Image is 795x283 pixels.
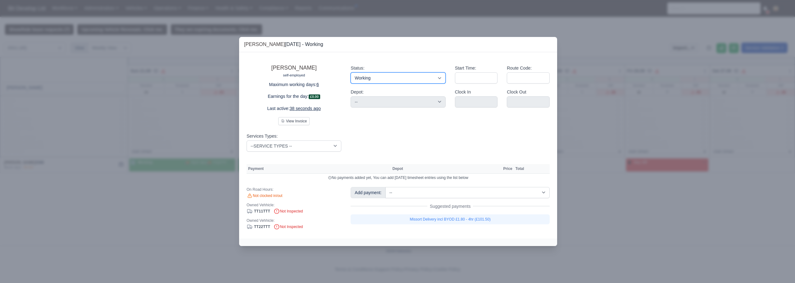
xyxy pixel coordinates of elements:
[455,89,471,96] label: Clock In
[514,164,526,173] th: Total
[247,209,270,213] a: TT11TTT
[247,133,278,140] label: Services Types:
[247,187,341,192] div: On Road Hours:
[351,65,364,72] label: Status:
[351,214,550,224] a: Missort Delivery incl BYOD £1.80 - 4hr (£101.50)
[316,82,319,87] u: 6
[247,218,341,223] div: Owned Vehhicle:
[247,164,391,173] th: Payment
[351,89,364,96] label: Depot:
[247,81,341,88] p: Maximum working days:
[289,106,321,111] u: 38 seconds ago
[274,209,303,213] span: Not Inspected
[283,73,305,77] small: self-employed
[247,105,341,112] p: Last active:
[244,41,323,48] div: [DATE] - Working
[278,117,310,125] button: View Invoice
[507,89,526,96] label: Clock Out
[309,94,320,99] span: £0.00
[502,164,514,173] th: Price
[427,203,473,209] span: Suggested payments
[271,65,317,71] a: [PERSON_NAME]
[274,225,303,229] span: Not Inspected
[247,93,341,100] p: Earnings for the day:
[764,253,795,283] iframe: Chat Widget
[247,173,550,182] td: No payments added yet, You can add [DATE] timesheet entries using the list below
[244,42,285,47] a: [PERSON_NAME]
[247,193,341,199] div: Not clocked in/out
[391,164,497,173] th: Depot
[247,225,270,229] a: TT22TTT
[351,187,385,198] div: Add payment:
[455,65,476,72] label: Start Time:
[247,203,341,208] div: Owned Vehhicle:
[507,65,532,72] label: Route Code:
